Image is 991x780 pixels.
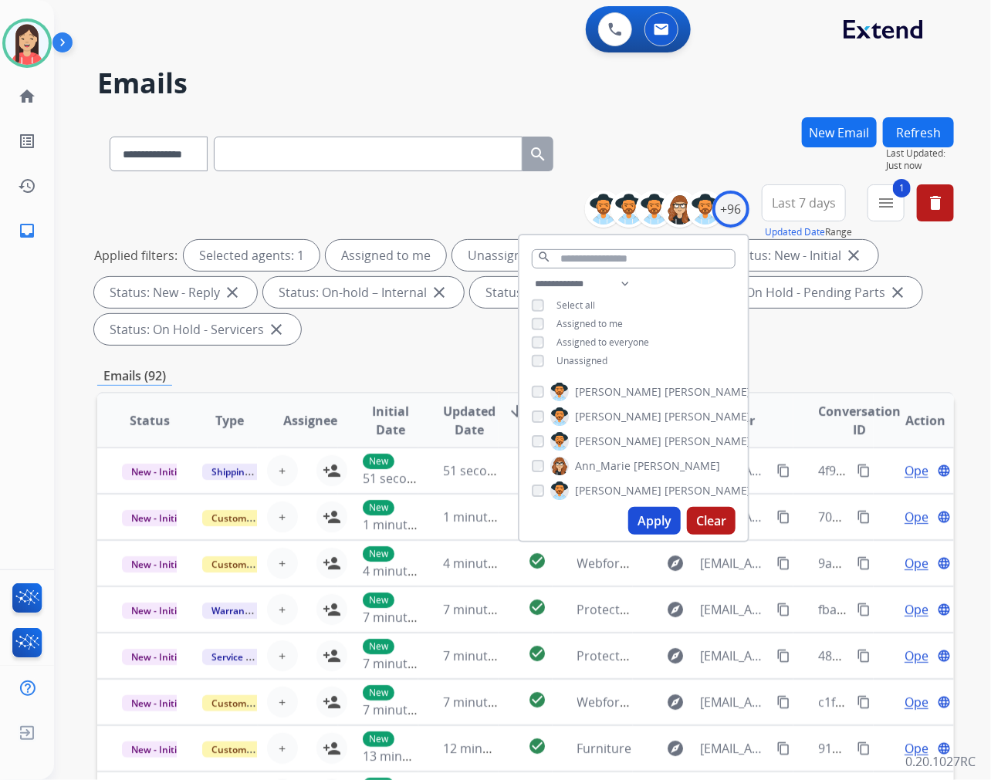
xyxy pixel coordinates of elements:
[363,500,394,515] p: New
[857,510,871,524] mat-icon: content_copy
[122,603,194,619] span: New - Initial
[665,384,751,400] span: [PERSON_NAME]
[667,600,685,619] mat-icon: explore
[18,177,36,195] mat-icon: history
[634,458,720,474] span: [PERSON_NAME]
[363,655,445,672] span: 7 minutes ago
[202,695,303,711] span: Customer Support
[556,317,623,330] span: Assigned to me
[202,464,308,480] span: Shipping Protection
[363,685,394,701] p: New
[267,320,286,339] mat-icon: close
[529,145,547,164] mat-icon: search
[857,556,871,570] mat-icon: content_copy
[762,184,846,221] button: Last 7 days
[267,733,298,764] button: +
[844,246,863,265] mat-icon: close
[323,693,341,711] mat-icon: person_add
[323,600,341,619] mat-icon: person_add
[443,647,526,664] span: 7 minutes ago
[868,184,905,221] button: 1
[556,336,649,349] span: Assigned to everyone
[905,752,976,771] p: 0.20.1027RC
[279,693,286,711] span: +
[122,649,194,665] span: New - Initial
[905,739,936,758] span: Open
[888,283,907,302] mat-icon: close
[94,314,301,345] div: Status: On Hold - Servicers
[323,647,341,665] mat-icon: person_add
[94,246,178,265] p: Applied filters:
[279,739,286,758] span: +
[363,609,445,626] span: 7 minutes ago
[279,508,286,526] span: +
[687,277,922,308] div: Status: On Hold - Pending Parts
[363,748,452,765] span: 13 minutes ago
[267,640,298,671] button: +
[223,283,242,302] mat-icon: close
[883,117,954,147] button: Refresh
[323,739,341,758] mat-icon: person_add
[776,649,790,663] mat-icon: content_copy
[665,409,751,424] span: [PERSON_NAME]
[712,191,749,228] div: +96
[937,603,951,616] mat-icon: language
[701,647,768,665] span: [EMAIL_ADDRESS][DOMAIN_NAME]
[905,647,936,665] span: Open
[905,461,936,480] span: Open
[130,411,170,430] span: Status
[452,240,552,271] div: Unassigned
[5,22,49,65] img: avatar
[701,693,768,711] span: [EMAIL_ADDRESS][DOMAIN_NAME]
[363,701,445,718] span: 7 minutes ago
[18,221,36,240] mat-icon: inbox
[470,277,681,308] div: Status: On-hold - Customer
[577,694,927,711] span: Webform from [EMAIL_ADDRESS][DOMAIN_NAME] on [DATE]
[857,649,871,663] mat-icon: content_copy
[528,552,546,570] mat-icon: check_circle
[857,464,871,478] mat-icon: content_copy
[363,402,418,439] span: Initial Date
[184,240,320,271] div: Selected agents: 1
[267,548,298,579] button: +
[776,556,790,570] mat-icon: content_copy
[443,601,526,618] span: 7 minutes ago
[715,240,878,271] div: Status: New - Initial
[363,593,394,608] p: New
[97,68,954,99] h2: Emails
[443,462,533,479] span: 51 seconds ago
[122,510,194,526] span: New - Initial
[267,455,298,486] button: +
[443,694,526,711] span: 7 minutes ago
[765,225,852,238] span: Range
[537,250,551,264] mat-icon: search
[279,461,286,480] span: +
[701,739,768,758] span: [EMAIL_ADDRESS][DOMAIN_NAME]
[701,600,768,619] span: [EMAIL_ADDRESS][DOMAIN_NAME]
[363,546,394,562] p: New
[363,454,394,469] p: New
[575,483,661,498] span: [PERSON_NAME]
[556,299,595,312] span: Select all
[776,510,790,524] mat-icon: content_copy
[667,554,685,572] mat-icon: explore
[122,741,194,758] span: New - Initial
[283,411,337,430] span: Assignee
[556,354,607,367] span: Unassigned
[776,695,790,709] mat-icon: content_copy
[905,693,936,711] span: Open
[665,483,751,498] span: [PERSON_NAME]
[323,554,341,572] mat-icon: person_add
[877,194,895,212] mat-icon: menu
[776,464,790,478] mat-icon: content_copy
[937,695,951,709] mat-icon: language
[528,644,546,663] mat-icon: check_circle
[363,470,453,487] span: 51 seconds ago
[776,603,790,616] mat-icon: content_copy
[202,649,290,665] span: Service Support
[926,194,945,212] mat-icon: delete
[323,461,341,480] mat-icon: person_add
[575,458,631,474] span: Ann_Marie
[267,501,298,532] button: +
[575,384,661,400] span: [PERSON_NAME]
